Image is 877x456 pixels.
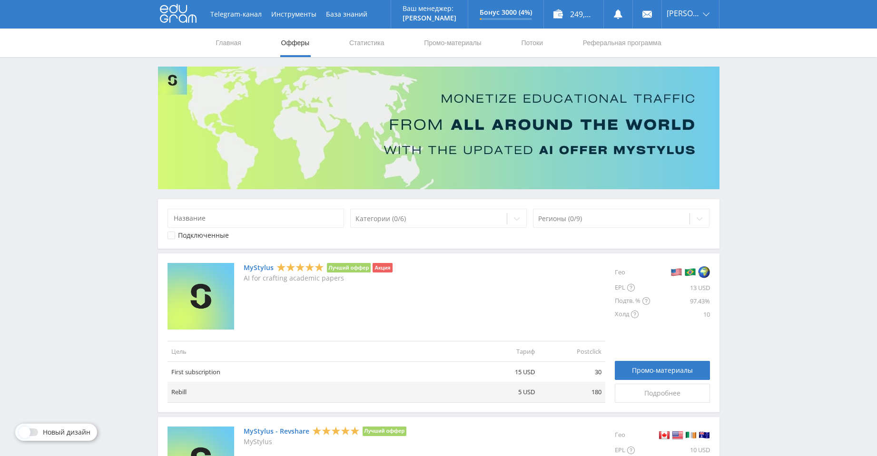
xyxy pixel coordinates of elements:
[403,5,456,12] p: Ваш менеджер:
[539,362,605,382] td: 30
[615,308,650,321] div: Холд
[158,67,719,189] img: Banner
[168,263,234,330] img: MyStylus
[168,341,472,361] td: Цель
[520,29,544,57] a: Потоки
[403,14,456,22] p: [PERSON_NAME]
[373,263,392,272] li: Акция
[615,384,710,403] a: Подробнее
[244,427,309,435] a: MyStylus - Revshare
[280,29,311,57] a: Офферы
[615,427,650,444] div: Гео
[644,389,680,397] span: Подробнее
[168,362,472,382] td: First subscription
[472,341,539,361] td: Тариф
[480,9,532,16] p: Бонус 3000 (4%)
[348,29,385,57] a: Статистика
[632,367,693,374] span: Промо-материалы
[650,281,710,294] div: 13 USD
[539,382,605,402] td: 180
[168,209,345,228] input: Название
[276,262,324,272] div: 5 Stars
[363,427,407,436] li: Лучший оффер
[312,426,360,436] div: 5 Stars
[615,281,650,294] div: EPL
[582,29,662,57] a: Реферальная программа
[168,382,472,402] td: Rebill
[667,10,700,17] span: [PERSON_NAME]
[244,438,407,446] p: MyStylus
[423,29,482,57] a: Промо-материалы
[244,264,274,272] a: MyStylus
[615,294,650,308] div: Подтв. %
[472,382,539,402] td: 5 USD
[615,263,650,281] div: Гео
[472,362,539,382] td: 15 USD
[327,263,371,272] li: Лучший оффер
[215,29,242,57] a: Главная
[178,232,229,239] div: Подключенные
[43,428,90,436] span: Новый дизайн
[539,341,605,361] td: Postclick
[244,274,393,282] p: AI for crafting academic papers
[650,308,710,321] div: 10
[650,294,710,308] div: 97.43%
[615,361,710,380] a: Промо-материалы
